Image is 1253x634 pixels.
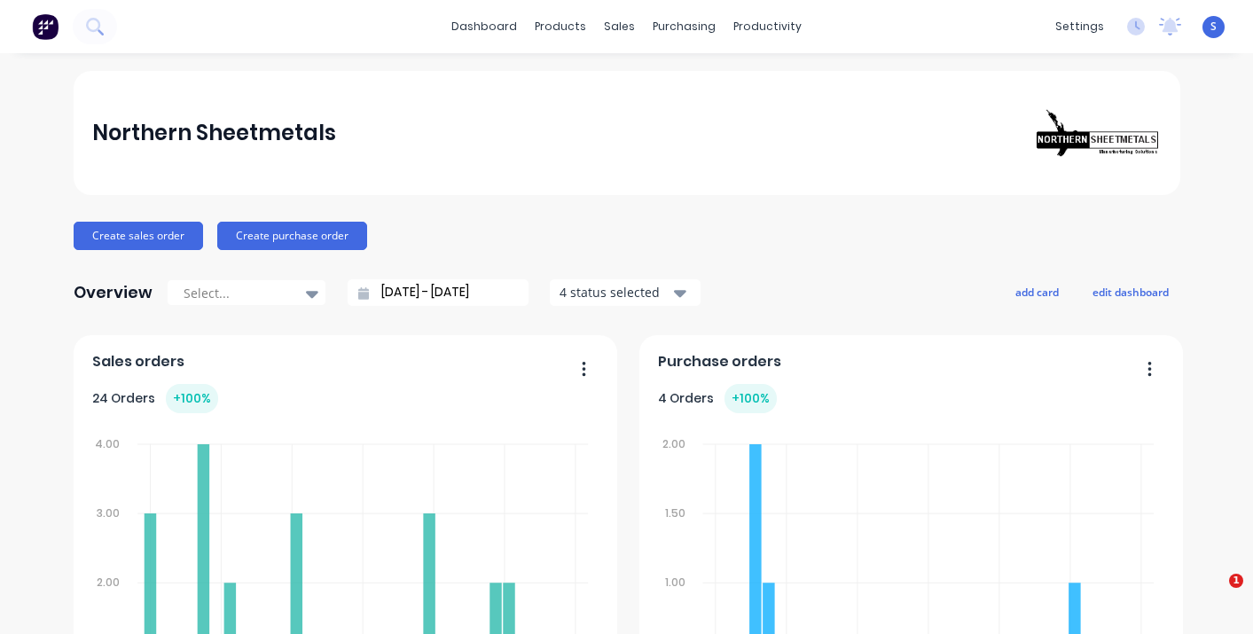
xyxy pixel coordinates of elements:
div: settings [1046,13,1113,40]
div: 24 Orders [92,384,218,413]
span: S [1210,19,1217,35]
div: + 100 % [166,384,218,413]
button: add card [1004,280,1070,303]
div: + 100 % [724,384,777,413]
span: 1 [1229,574,1243,588]
div: products [526,13,595,40]
img: Factory [32,13,59,40]
tspan: 4.00 [95,436,120,451]
tspan: 2.00 [97,575,120,590]
span: Purchase orders [658,351,781,372]
iframe: Intercom live chat [1193,574,1235,616]
div: sales [595,13,644,40]
div: Overview [74,275,153,310]
button: Create purchase order [217,222,367,250]
img: Northern Sheetmetals [1037,109,1161,157]
div: productivity [724,13,811,40]
button: edit dashboard [1081,280,1180,303]
span: Sales orders [92,351,184,372]
tspan: 2.00 [662,436,685,451]
div: 4 status selected [560,283,671,301]
tspan: 1.50 [665,505,685,521]
button: Create sales order [74,222,203,250]
div: 4 Orders [658,384,777,413]
div: Northern Sheetmetals [92,115,336,151]
a: dashboard [442,13,526,40]
div: purchasing [644,13,724,40]
tspan: 3.00 [97,505,120,521]
button: 4 status selected [550,279,701,306]
tspan: 1.00 [665,575,685,590]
